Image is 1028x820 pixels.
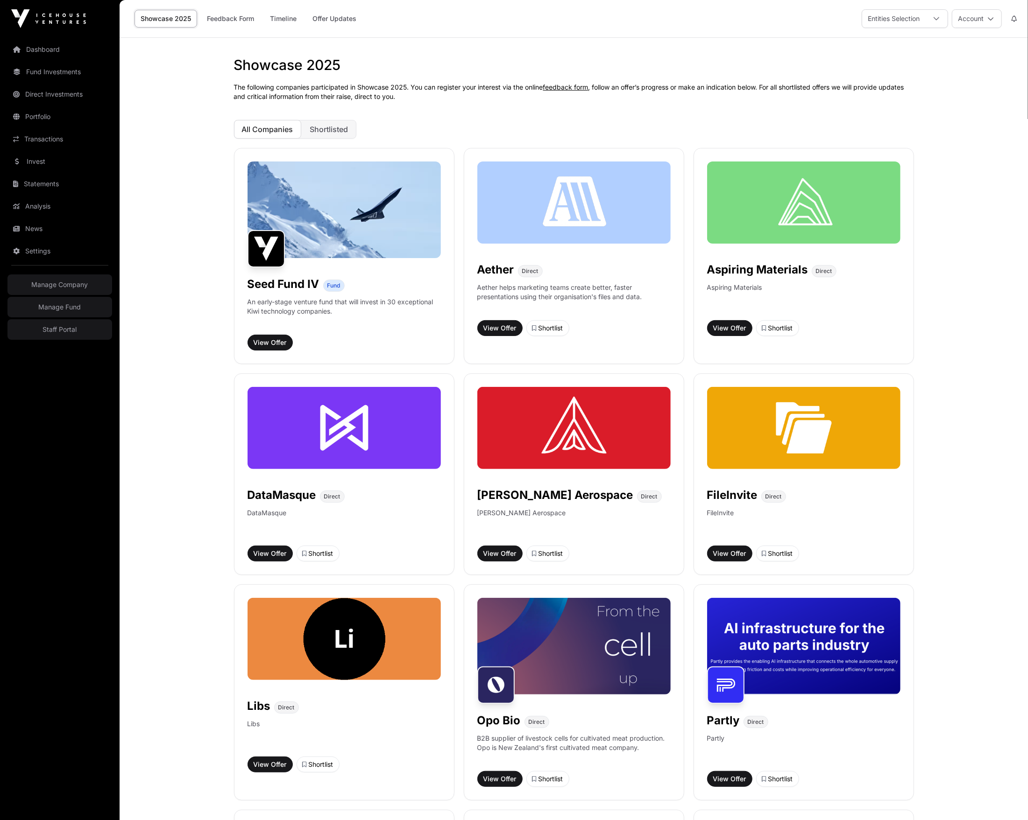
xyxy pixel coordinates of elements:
[7,218,112,239] a: News
[477,320,523,336] button: View Offer
[713,549,746,558] span: View Offer
[526,546,569,561] button: Shortlist
[477,262,514,277] h1: Aether
[7,274,112,295] a: Manage Company
[532,774,563,784] div: Shortlist
[477,598,671,694] img: image-1600x800-%2815%29.jpg
[477,508,566,538] p: [PERSON_NAME] Aerospace
[264,10,303,28] a: Timeline
[303,760,333,769] div: Shortlist
[254,549,287,558] span: View Offer
[713,774,746,784] span: View Offer
[707,488,758,503] h1: FileInvite
[248,719,260,749] p: Libs
[248,335,293,350] button: View Offer
[327,282,340,289] span: Fund
[477,283,671,313] p: Aether helps marketing teams create better, faster presentations using their organisation's files...
[707,546,752,561] button: View Offer
[248,387,441,469] img: DataMasque
[532,323,563,333] div: Shortlist
[7,62,112,82] a: Fund Investments
[529,718,545,726] span: Direct
[7,151,112,172] a: Invest
[477,734,671,764] p: B2B supplier of livestock cells for cultivated meat production. Opo is New Zealand's first cultiv...
[248,508,287,538] p: DataMasque
[7,106,112,127] a: Portfolio
[248,546,293,561] a: View Offer
[707,320,752,336] button: View Offer
[707,771,752,787] button: View Offer
[483,774,517,784] span: View Offer
[303,549,333,558] div: Shortlist
[707,508,734,538] p: FileInvite
[278,704,295,711] span: Direct
[306,10,362,28] a: Offer Updates
[532,549,563,558] div: Shortlist
[707,387,900,469] img: FileInvite
[707,734,725,764] p: Partly
[7,84,112,105] a: Direct Investments
[477,713,521,728] h1: Opo Bio
[242,125,293,134] span: All Companies
[7,39,112,60] a: Dashboard
[135,10,197,28] a: Showcase 2025
[297,546,340,561] button: Shortlist
[234,83,914,101] p: The following companies participated in Showcase 2025. You can register your interest via the onl...
[7,196,112,217] a: Analysis
[707,598,900,694] img: image-1600x800-%2816%29-copy.jpg
[641,493,658,500] span: Direct
[477,161,671,244] a: Aether
[713,323,746,333] span: View Offer
[248,699,270,714] h1: Libs
[7,241,112,261] a: Settings
[297,757,340,772] button: Shortlist
[707,283,762,313] p: Aspiring Materials
[756,320,799,336] button: Shortlist
[248,161,441,258] img: image-1600x800-%2810%29.jpg
[707,713,740,728] h1: Partly
[762,549,793,558] div: Shortlist
[756,771,799,787] button: Shortlist
[816,267,832,275] span: Direct
[762,774,793,784] div: Shortlist
[477,546,523,561] button: View Offer
[543,83,588,91] a: feedback form
[477,666,515,704] img: Opo Bio
[248,488,316,503] h1: DataMasque
[762,323,793,333] div: Shortlist
[248,598,441,680] img: Libs
[201,10,260,28] a: Feedback Form
[477,387,671,469] img: Dawn Aerospace
[707,161,900,244] img: Aspiring Materials
[526,771,569,787] button: Shortlist
[7,297,112,317] a: Manage Fund
[477,771,523,787] button: View Offer
[7,319,112,340] a: Staff Portal
[302,120,356,139] button: Shortlisted
[7,129,112,149] a: Transactions
[862,10,925,28] div: Entities Selection
[254,338,287,347] span: View Offer
[981,775,1028,820] iframe: Chat Widget
[952,9,1002,28] button: Account
[7,174,112,194] a: Statements
[526,320,569,336] button: Shortlist
[11,9,86,28] img: Icehouse Ventures Logo
[248,230,285,267] img: Seed Fund IV
[707,262,808,277] h1: Aspiring Materials
[324,493,340,500] span: Direct
[477,488,633,503] h1: [PERSON_NAME] Aerospace
[522,267,539,275] span: Direct
[248,297,441,316] p: An early-stage venture fund that will invest in 30 exceptional Kiwi technology companies.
